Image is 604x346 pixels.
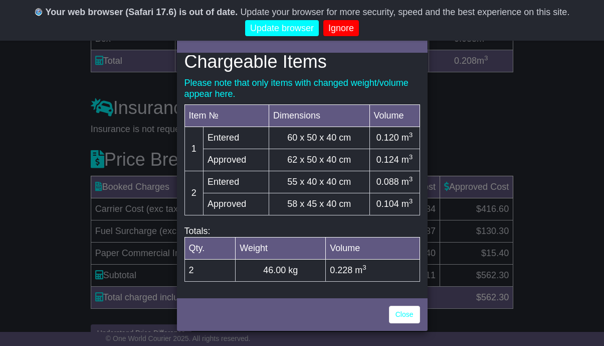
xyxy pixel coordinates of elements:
td: 1 [184,127,204,171]
sup: 3 [409,175,413,183]
sup: 3 [409,131,413,139]
a: Update browser [245,20,319,37]
b: Your web browser (Safari 17.6) is out of date. [46,7,238,17]
p: Please note that only items with changed weight/volume appear here. [184,78,420,99]
a: Close [389,306,420,323]
td: 58 x 45 x 40 cm [269,193,369,215]
td: 55 x 40 x 40 cm [269,171,369,193]
sup: 3 [409,197,413,205]
h3: Chargeable Items [184,52,420,72]
td: Dimensions [269,105,369,127]
td: 2 [184,259,236,281]
td: 62 x 50 x 40 cm [269,149,369,171]
td: Item № [184,105,269,127]
td: 0.120 m [369,127,420,149]
td: Approved [204,193,269,215]
td: Qty. [184,237,236,259]
span: Update your browser for more security, speed and the best experience on this site. [240,7,569,17]
td: 2 [184,171,204,215]
td: 0.104 m [369,193,420,215]
a: Ignore [323,20,359,37]
td: Weight [236,237,326,259]
td: Volume [326,237,420,259]
td: Entered [204,127,269,149]
span: Totals: [184,226,211,236]
span: 46.00 kg [263,265,298,275]
td: 0.088 m [369,171,420,193]
td: Volume [369,105,420,127]
td: Entered [204,171,269,193]
td: Approved [204,149,269,171]
sup: 3 [409,153,413,161]
td: 60 x 50 x 40 cm [269,127,369,149]
td: 0.124 m [369,149,420,171]
sup: 3 [362,264,366,271]
span: 0.228 m [330,265,366,275]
